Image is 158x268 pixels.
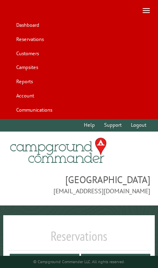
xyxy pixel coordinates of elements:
[12,19,43,32] a: Dashboard
[12,76,36,88] a: Reports
[12,89,38,102] a: Account
[12,33,47,46] a: Reservations
[12,61,42,74] a: Campsites
[8,135,109,166] img: Campground Commander
[127,119,150,132] a: Logout
[33,259,125,264] small: © Campground Commander LLC. All rights reserved.
[12,47,43,60] a: Customers
[8,173,150,196] span: [GEOGRAPHIC_DATA] [EMAIL_ADDRESS][DOMAIN_NAME]
[12,104,56,116] a: Communications
[8,228,150,251] h1: Reservations
[80,119,98,132] a: Help
[100,119,125,132] a: Support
